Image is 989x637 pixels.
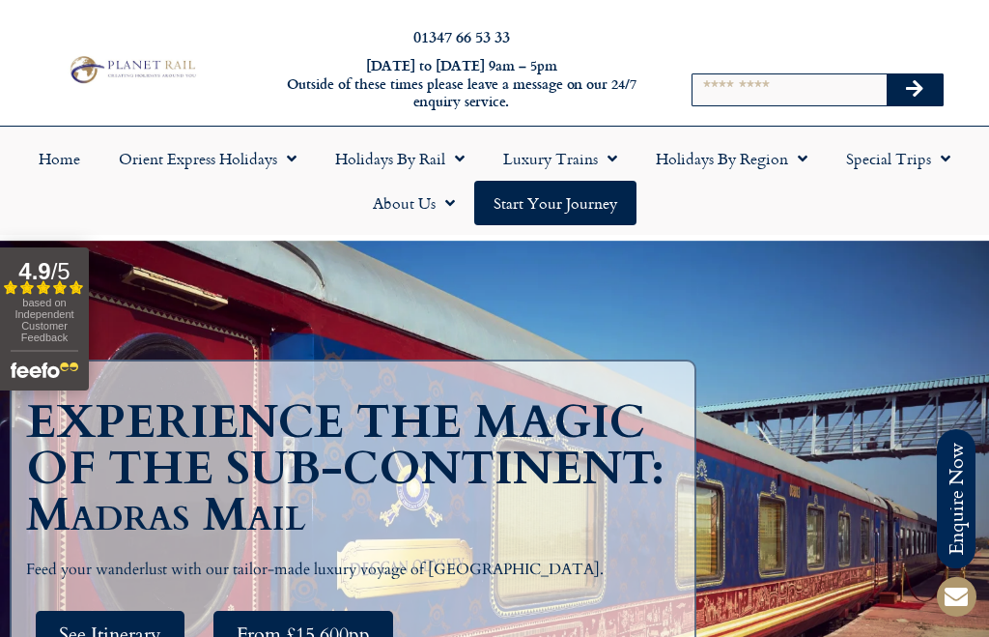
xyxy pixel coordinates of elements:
[268,57,655,111] h6: [DATE] to [DATE] 9am – 5pm Outside of these times please leave a message on our 24/7 enquiry serv...
[10,136,979,225] nav: Menu
[484,136,636,181] a: Luxury Trains
[26,399,690,538] h1: EXPERIENCE THE MAGIC OF THE SUB-CONTINENT: Madras Mail
[474,181,636,225] a: Start your Journey
[19,136,99,181] a: Home
[887,74,943,105] button: Search
[413,25,510,47] a: 01347 66 53 33
[26,558,680,583] p: Feed your wanderlust with our tailor-made luxury voyage of [GEOGRAPHIC_DATA].
[353,181,474,225] a: About Us
[827,136,970,181] a: Special Trips
[636,136,827,181] a: Holidays by Region
[99,136,316,181] a: Orient Express Holidays
[65,53,199,86] img: Planet Rail Train Holidays Logo
[316,136,484,181] a: Holidays by Rail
